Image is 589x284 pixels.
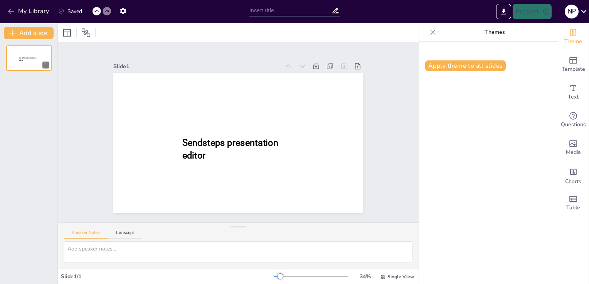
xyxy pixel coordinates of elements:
[558,23,589,51] div: Change the overall theme
[558,106,589,134] div: Get real-time input from your audience
[108,230,142,239] button: Transcript
[81,28,91,37] span: Position
[558,51,589,79] div: Add ready made slides
[387,274,414,280] span: Single View
[58,8,82,15] div: Saved
[249,5,332,16] input: Insert title
[356,273,374,280] div: 34 %
[61,273,274,280] div: Slide 1 / 1
[182,137,278,161] span: Sendsteps presentation editor
[113,63,279,70] div: Slide 1
[558,162,589,189] div: Add charts and graphs
[6,5,52,17] button: My Library
[425,60,506,71] button: Apply theme to all slides
[19,57,36,61] span: Sendsteps presentation editor
[558,189,589,217] div: Add a table
[6,45,52,71] div: 1
[566,148,581,157] span: Media
[566,204,580,212] span: Table
[4,27,54,39] button: Add slide
[42,62,49,68] div: 1
[561,120,586,129] span: Questions
[562,65,585,74] span: Template
[564,37,582,46] span: Theme
[558,79,589,106] div: Add text boxes
[439,23,550,42] p: Themes
[565,5,579,18] div: N P
[565,177,581,186] span: Charts
[568,93,579,101] span: Text
[565,4,579,19] button: N P
[64,230,108,239] button: Speaker Notes
[61,27,73,39] div: Layout
[558,134,589,162] div: Add images, graphics, shapes or video
[496,4,511,19] button: Export to PowerPoint
[513,4,551,19] button: Present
